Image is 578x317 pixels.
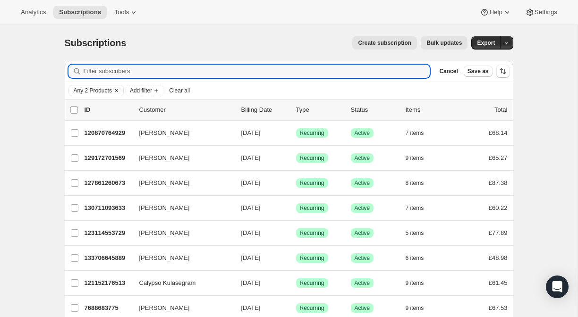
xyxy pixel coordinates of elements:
[489,129,508,136] span: £68.14
[59,8,101,16] span: Subscriptions
[489,229,508,236] span: £77.89
[134,300,228,316] button: [PERSON_NAME]
[85,278,132,288] p: 121152176513
[535,8,557,16] span: Settings
[85,226,508,240] div: 123114553729[PERSON_NAME][DATE]SuccessRecurringSuccessActive5 items£77.89
[489,254,508,261] span: £48.98
[519,6,563,19] button: Settings
[241,129,261,136] span: [DATE]
[134,150,228,166] button: [PERSON_NAME]
[300,304,324,312] span: Recurring
[139,228,190,238] span: [PERSON_NAME]
[74,87,112,94] span: Any 2 Products
[406,226,434,240] button: 5 items
[406,151,434,165] button: 9 items
[139,105,234,115] p: Customer
[406,279,424,287] span: 9 items
[406,105,453,115] div: Items
[241,304,261,311] span: [DATE]
[300,154,324,162] span: Recurring
[406,179,424,187] span: 8 items
[406,204,424,212] span: 7 items
[355,254,370,262] span: Active
[467,67,489,75] span: Save as
[494,105,507,115] p: Total
[439,67,458,75] span: Cancel
[406,176,434,190] button: 8 items
[241,179,261,186] span: [DATE]
[85,203,132,213] p: 130711093633
[241,105,289,115] p: Billing Date
[406,304,424,312] span: 9 items
[300,179,324,187] span: Recurring
[21,8,46,16] span: Analytics
[134,275,228,291] button: Calypso Kulasegram
[406,201,434,215] button: 7 items
[352,36,417,50] button: Create subscription
[406,129,424,137] span: 7 items
[406,301,434,315] button: 9 items
[130,87,152,94] span: Add filter
[489,179,508,186] span: £87.38
[300,279,324,287] span: Recurring
[85,228,132,238] p: 123114553729
[139,128,190,138] span: [PERSON_NAME]
[139,153,190,163] span: [PERSON_NAME]
[85,128,132,138] p: 120870764929
[134,225,228,241] button: [PERSON_NAME]
[134,175,228,191] button: [PERSON_NAME]
[85,253,132,263] p: 133706645889
[489,304,508,311] span: £67.53
[406,254,424,262] span: 6 items
[496,65,510,78] button: Sort the results
[85,301,508,315] div: 7688683775[PERSON_NAME][DATE]SuccessRecurringSuccessActive9 items£67.53
[126,85,163,96] button: Add filter
[406,251,434,265] button: 6 items
[53,6,107,19] button: Subscriptions
[139,203,190,213] span: [PERSON_NAME]
[85,176,508,190] div: 127861260673[PERSON_NAME][DATE]SuccessRecurringSuccessActive8 items£87.38
[406,126,434,140] button: 7 items
[85,276,508,290] div: 121152176513Calypso Kulasegram[DATE]SuccessRecurringSuccessActive9 items£61.45
[489,154,508,161] span: £65.27
[471,36,501,50] button: Export
[85,201,508,215] div: 130711093633[PERSON_NAME][DATE]SuccessRecurringSuccessActive7 items£60.22
[85,153,132,163] p: 129172701569
[85,105,132,115] p: ID
[351,105,398,115] p: Status
[169,87,190,94] span: Clear all
[296,105,343,115] div: Type
[355,154,370,162] span: Active
[84,65,430,78] input: Filter subscribers
[489,204,508,211] span: £60.22
[489,279,508,286] span: £61.45
[139,253,190,263] span: [PERSON_NAME]
[85,105,508,115] div: IDCustomerBilling DateTypeStatusItemsTotal
[358,39,411,47] span: Create subscription
[139,178,190,188] span: [PERSON_NAME]
[546,275,569,298] div: Open Intercom Messenger
[109,6,144,19] button: Tools
[241,279,261,286] span: [DATE]
[114,8,129,16] span: Tools
[69,85,112,96] button: Any 2 Products
[421,36,467,50] button: Bulk updates
[300,129,324,137] span: Recurring
[112,85,121,96] button: Clear
[489,8,502,16] span: Help
[85,151,508,165] div: 129172701569[PERSON_NAME][DATE]SuccessRecurringSuccessActive9 items£65.27
[241,229,261,236] span: [DATE]
[406,276,434,290] button: 9 items
[474,6,517,19] button: Help
[139,278,196,288] span: Calypso Kulasegram
[65,38,127,48] span: Subscriptions
[85,303,132,313] p: 7688683775
[464,66,493,77] button: Save as
[165,85,194,96] button: Clear all
[300,254,324,262] span: Recurring
[355,279,370,287] span: Active
[134,250,228,266] button: [PERSON_NAME]
[355,229,370,237] span: Active
[241,254,261,261] span: [DATE]
[355,304,370,312] span: Active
